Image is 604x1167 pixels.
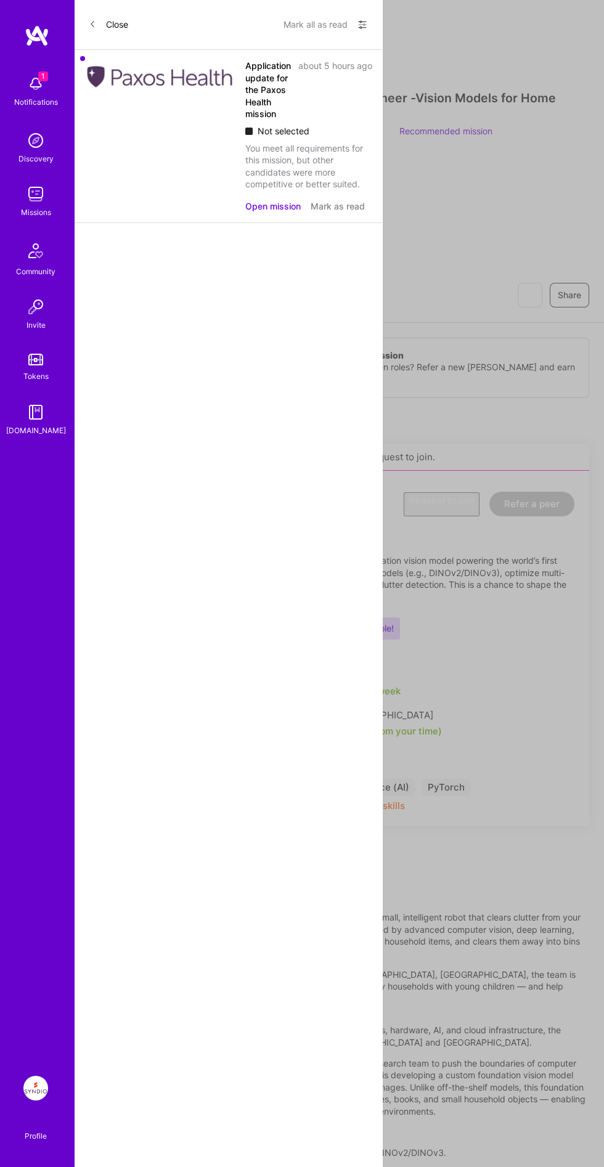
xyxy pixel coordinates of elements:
img: Community [21,236,51,266]
div: Application update for the Paxos Health mission [245,60,291,120]
div: Not selected [245,125,372,137]
img: logo [25,25,49,47]
a: Profile [20,1118,51,1142]
button: Open mission [245,200,301,213]
a: Syndio: Transformation Engine Modernization [20,1076,51,1100]
span: 1 [38,71,48,81]
button: Close [89,15,128,35]
img: guide book [23,400,48,425]
div: Notifications [14,96,58,108]
img: Syndio: Transformation Engine Modernization [23,1076,48,1100]
div: Tokens [23,370,49,383]
div: You meet all requirements for this mission, but other candidates were more competitive or better ... [245,142,372,190]
div: about 5 hours ago [298,60,372,120]
img: bell [23,71,48,96]
img: tokens [28,354,43,365]
div: Community [16,266,55,278]
div: Discovery [18,153,54,165]
div: [DOMAIN_NAME] [6,425,66,437]
div: Missions [21,206,51,219]
button: Mark as read [311,200,365,213]
div: Invite [27,319,46,331]
img: Company Logo [84,60,235,94]
img: discovery [23,128,48,153]
img: Invite [23,295,48,319]
img: teamwork [23,182,48,206]
button: Mark all as read [284,15,348,35]
div: Profile [25,1130,47,1142]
